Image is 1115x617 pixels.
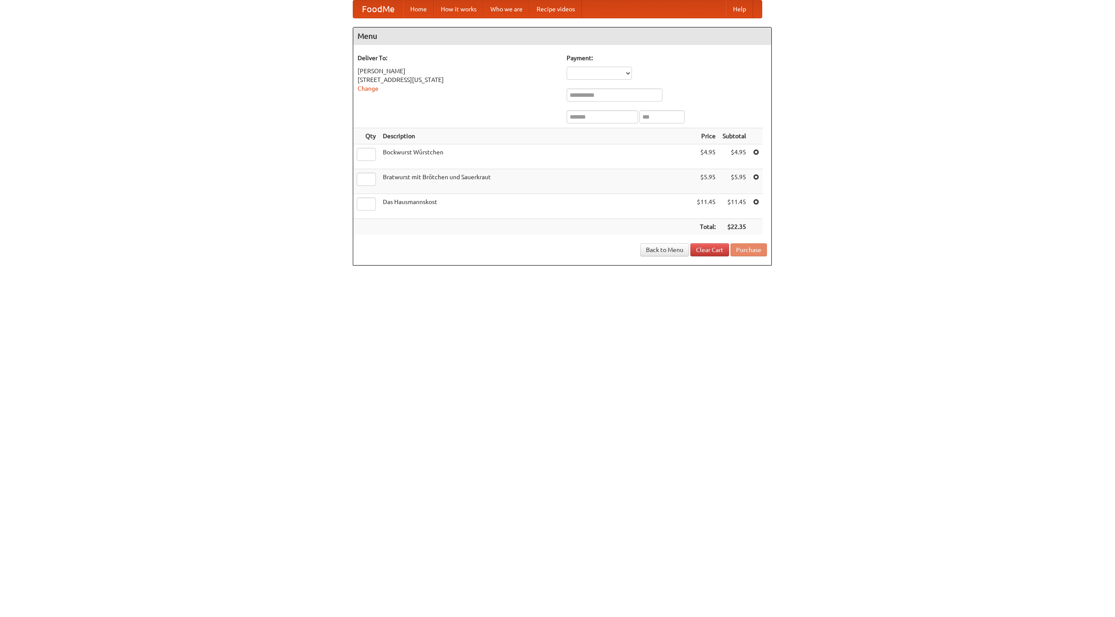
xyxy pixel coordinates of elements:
[353,128,379,144] th: Qty
[719,169,750,194] td: $5.95
[567,54,767,62] h5: Payment:
[693,194,719,219] td: $11.45
[379,144,693,169] td: Bockwurst Würstchen
[719,128,750,144] th: Subtotal
[358,67,558,75] div: [PERSON_NAME]
[693,144,719,169] td: $4.95
[403,0,434,18] a: Home
[483,0,530,18] a: Who we are
[640,243,689,256] a: Back to Menu
[693,219,719,235] th: Total:
[358,85,378,92] a: Change
[353,27,771,45] h4: Menu
[358,75,558,84] div: [STREET_ADDRESS][US_STATE]
[358,54,558,62] h5: Deliver To:
[379,128,693,144] th: Description
[730,243,767,256] button: Purchase
[434,0,483,18] a: How it works
[693,169,719,194] td: $5.95
[726,0,753,18] a: Help
[353,0,403,18] a: FoodMe
[719,219,750,235] th: $22.35
[693,128,719,144] th: Price
[690,243,729,256] a: Clear Cart
[719,194,750,219] td: $11.45
[379,194,693,219] td: Das Hausmannskost
[719,144,750,169] td: $4.95
[379,169,693,194] td: Bratwurst mit Brötchen und Sauerkraut
[530,0,582,18] a: Recipe videos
